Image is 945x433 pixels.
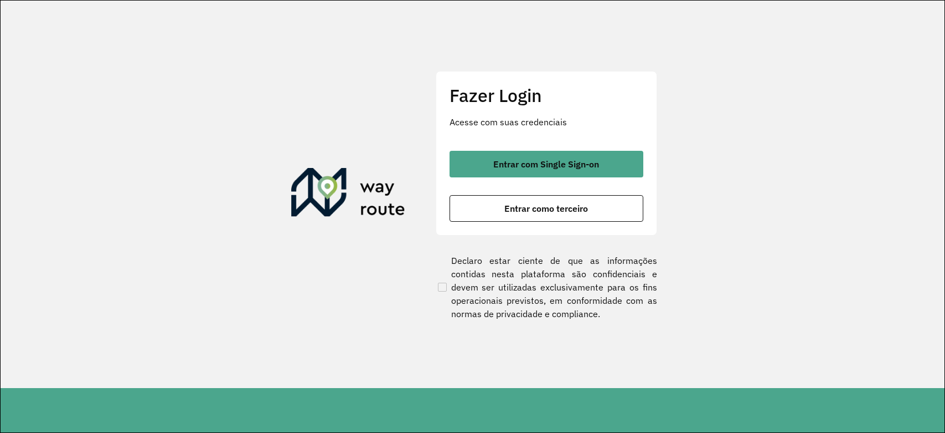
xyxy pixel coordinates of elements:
[450,151,643,177] button: button
[493,160,599,169] span: Entrar com Single Sign-on
[450,115,643,129] p: Acesse com suas credenciais
[291,168,405,221] img: Roteirizador AmbevTech
[450,195,643,222] button: button
[450,85,643,106] h2: Fazer Login
[504,204,588,213] span: Entrar como terceiro
[436,254,657,320] label: Declaro estar ciente de que as informações contidas nesta plataforma são confidenciais e devem se...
